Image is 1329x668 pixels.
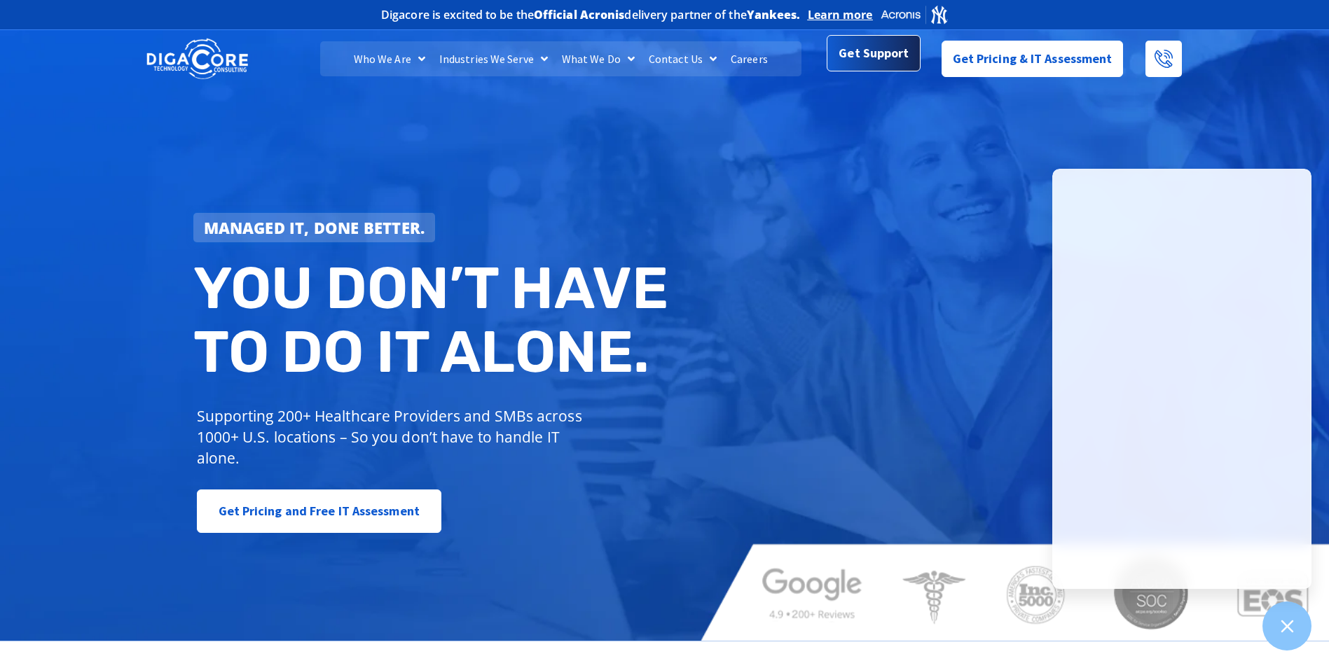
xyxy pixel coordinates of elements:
[204,217,425,238] strong: Managed IT, done better.
[642,41,724,76] a: Contact Us
[193,213,436,242] a: Managed IT, done better.
[193,256,675,384] h2: You don’t have to do IT alone.
[555,41,642,76] a: What We Do
[197,489,441,533] a: Get Pricing and Free IT Assessment
[197,405,588,468] p: Supporting 200+ Healthcare Providers and SMBs across 1000+ U.S. locations – So you don’t have to ...
[320,41,801,76] nav: Menu
[942,41,1124,77] a: Get Pricing & IT Assessment
[432,41,555,76] a: Industries We Serve
[724,41,775,76] a: Careers
[880,4,949,25] img: Acronis
[747,7,801,22] b: Yankees.
[953,45,1113,73] span: Get Pricing & IT Assessment
[827,37,920,74] a: Get Support
[534,7,625,22] b: Official Acronis
[146,37,248,81] img: DigaCore Technology Consulting
[1052,169,1311,589] iframe: Chatgenie Messenger
[219,497,420,525] span: Get Pricing and Free IT Assessment
[839,41,909,69] span: Get Support
[808,8,873,22] a: Learn more
[347,41,432,76] a: Who We Are
[381,9,801,20] h2: Digacore is excited to be the delivery partner of the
